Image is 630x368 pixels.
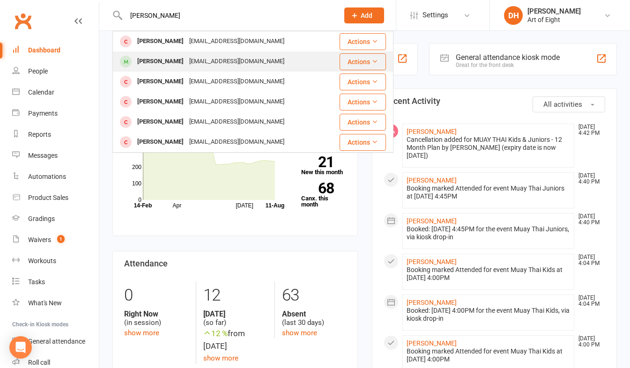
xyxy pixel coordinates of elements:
[28,152,58,159] div: Messages
[186,135,287,149] div: [EMAIL_ADDRESS][DOMAIN_NAME]
[28,236,51,243] div: Waivers
[527,7,581,15] div: [PERSON_NAME]
[340,94,386,110] button: Actions
[456,53,560,62] div: General attendance kiosk mode
[12,40,99,61] a: Dashboard
[340,114,386,131] button: Actions
[203,354,238,362] a: show more
[28,173,66,180] div: Automations
[407,217,457,225] a: [PERSON_NAME]
[407,258,457,265] a: [PERSON_NAME]
[527,15,581,24] div: Art of Eight
[186,95,287,109] div: [EMAIL_ADDRESS][DOMAIN_NAME]
[407,307,571,323] div: Booked: [DATE] 4:00PM for the event Muay Thai Kids, via kiosk drop-in
[186,115,287,129] div: [EMAIL_ADDRESS][DOMAIN_NAME]
[134,75,186,88] div: [PERSON_NAME]
[28,257,56,265] div: Workouts
[124,329,159,337] a: show more
[407,225,571,241] div: Booked: [DATE] 4:45PM for the event Muay Thai Juniors, via kiosk drop-in
[28,110,58,117] div: Payments
[407,299,457,306] a: [PERSON_NAME]
[28,359,50,366] div: Roll call
[203,309,267,318] strong: [DATE]
[407,136,571,160] div: Cancellation added for MUAY THAI Kids & Juniors - 12 Month Plan by [PERSON_NAME] (expiry date is ...
[134,55,186,68] div: [PERSON_NAME]
[361,12,372,19] span: Add
[574,254,605,266] time: [DATE] 4:04 PM
[407,128,457,135] a: [PERSON_NAME]
[12,187,99,208] a: Product Sales
[407,177,457,184] a: [PERSON_NAME]
[422,5,448,26] span: Settings
[504,6,523,25] div: DH
[12,208,99,229] a: Gradings
[28,46,60,54] div: Dashboard
[124,259,346,268] h3: Attendance
[340,33,386,50] button: Actions
[340,74,386,90] button: Actions
[407,347,571,363] div: Booking marked Attended for event Muay Thai Kids at [DATE] 4:00PM
[28,278,45,286] div: Tasks
[301,183,346,207] a: 68Canx. this month
[186,55,287,68] div: [EMAIL_ADDRESS][DOMAIN_NAME]
[12,293,99,314] a: What's New
[186,75,287,88] div: [EMAIL_ADDRESS][DOMAIN_NAME]
[12,272,99,293] a: Tasks
[282,329,317,337] a: show more
[301,156,346,175] a: 21New this month
[28,194,68,201] div: Product Sales
[12,166,99,187] a: Automations
[574,336,605,348] time: [DATE] 4:00 PM
[12,82,99,103] a: Calendar
[134,135,186,149] div: [PERSON_NAME]
[407,266,571,282] div: Booking marked Attended for event Muay Thai Kids at [DATE] 4:00PM
[203,327,267,353] div: from [DATE]
[123,9,332,22] input: Search...
[28,338,85,345] div: General attendance
[282,309,346,327] div: (last 30 days)
[12,103,99,124] a: Payments
[124,309,189,327] div: (in session)
[134,95,186,109] div: [PERSON_NAME]
[407,339,457,347] a: [PERSON_NAME]
[340,53,386,70] button: Actions
[124,309,189,318] strong: Right Now
[57,235,65,243] span: 1
[407,184,571,200] div: Booking marked Attended for event Muay Thai Juniors at [DATE] 4:45PM
[12,250,99,272] a: Workouts
[574,173,605,185] time: [DATE] 4:40 PM
[28,131,51,138] div: Reports
[12,124,99,145] a: Reports
[186,35,287,48] div: [EMAIL_ADDRESS][DOMAIN_NAME]
[574,124,605,136] time: [DATE] 4:42 PM
[203,281,267,309] div: 12
[574,295,605,307] time: [DATE] 4:04 PM
[12,229,99,250] a: Waivers 1
[28,215,55,222] div: Gradings
[203,309,267,327] div: (so far)
[12,61,99,82] a: People
[124,281,189,309] div: 0
[134,115,186,129] div: [PERSON_NAME]
[12,145,99,166] a: Messages
[384,96,606,106] h3: Recent Activity
[203,329,228,338] span: 12 %
[28,88,54,96] div: Calendar
[11,9,35,33] a: Clubworx
[543,100,582,109] span: All activities
[12,331,99,352] a: General attendance kiosk mode
[28,67,48,75] div: People
[301,155,334,169] strong: 21
[9,336,32,359] div: Open Intercom Messenger
[574,213,605,226] time: [DATE] 4:40 PM
[134,35,186,48] div: [PERSON_NAME]
[456,62,560,68] div: Great for the front desk
[533,96,605,112] button: All activities
[282,281,346,309] div: 63
[282,309,346,318] strong: Absent
[28,299,62,307] div: What's New
[301,181,334,195] strong: 68
[344,7,384,23] button: Add
[340,134,386,151] button: Actions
